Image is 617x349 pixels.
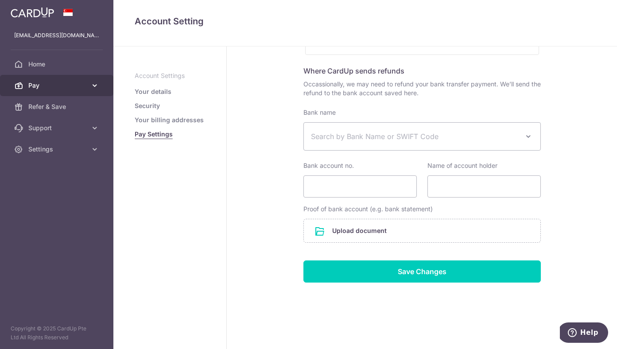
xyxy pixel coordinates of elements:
span: Settings [28,145,87,154]
img: CardUp [11,7,54,18]
span: Support [28,124,87,132]
a: Security [135,101,160,110]
a: Your billing addresses [135,116,204,124]
label: Proof of bank account (e.g. bank statement) [303,205,433,213]
span: Refer & Save [28,102,87,111]
input: Save Changes [303,260,541,283]
p: [EMAIL_ADDRESS][DOMAIN_NAME] [14,31,99,40]
a: Pay Settings [135,130,173,139]
span: translation missing: en.refund_bank_accounts.show.title.account_setting [135,16,204,27]
iframe: Opens a widget where you can find more information [560,322,608,345]
label: Bank account no. [303,161,354,170]
span: Occassionally, we may need to refund your bank transfer payment. We’ll send the refund to the ban... [303,80,541,97]
span: Home [28,60,87,69]
p: Account Settings [135,71,205,80]
span: Where CardUp sends refunds [303,66,404,75]
a: Your details [135,87,171,96]
span: Pay [28,81,87,90]
label: Name of account holder [427,161,497,170]
label: Bank name [303,108,336,117]
div: Upload document [303,219,541,243]
span: Search by Bank Name or SWIFT Code [311,131,519,142]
